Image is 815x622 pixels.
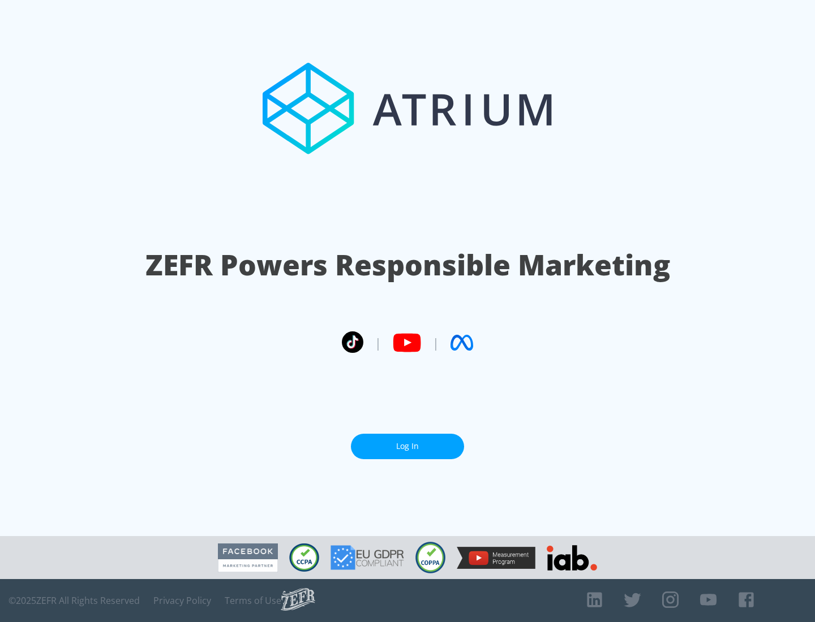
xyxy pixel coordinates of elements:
span: © 2025 ZEFR All Rights Reserved [8,595,140,606]
a: Terms of Use [225,595,281,606]
img: CCPA Compliant [289,543,319,572]
span: | [432,334,439,351]
a: Privacy Policy [153,595,211,606]
img: GDPR Compliant [331,545,404,570]
img: COPPA Compliant [415,542,445,573]
a: Log In [351,434,464,459]
h1: ZEFR Powers Responsible Marketing [145,245,670,284]
span: | [375,334,381,351]
img: IAB [547,545,597,571]
img: Facebook Marketing Partner [218,543,278,572]
img: YouTube Measurement Program [457,547,535,569]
